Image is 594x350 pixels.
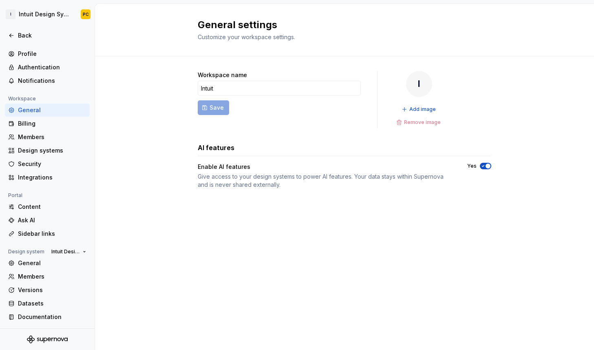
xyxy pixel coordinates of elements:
[5,144,90,157] a: Design systems
[198,173,453,189] div: Give access to your design systems to power AI features. Your data stays within Supernova and is ...
[198,163,453,171] div: Enable AI features
[19,10,71,18] div: Intuit Design System
[18,203,86,211] div: Content
[198,71,247,79] label: Workspace name
[18,259,86,267] div: General
[5,227,90,240] a: Sidebar links
[18,31,86,40] div: Back
[18,216,86,224] div: Ask AI
[18,146,86,155] div: Design systems
[6,9,15,19] div: I
[2,5,93,23] button: IIntuit Design SystemPC
[18,106,86,114] div: General
[18,160,86,168] div: Security
[5,131,90,144] a: Members
[18,63,86,71] div: Authentication
[5,247,48,257] div: Design system
[5,94,39,104] div: Workspace
[5,104,90,117] a: General
[18,286,86,294] div: Versions
[18,299,86,308] div: Datasets
[5,191,26,200] div: Portal
[5,297,90,310] a: Datasets
[5,284,90,297] a: Versions
[18,120,86,128] div: Billing
[409,106,436,113] span: Add image
[467,163,477,169] label: Yes
[27,335,68,343] svg: Supernova Logo
[5,117,90,130] a: Billing
[83,11,89,18] div: PC
[18,173,86,182] div: Integrations
[406,71,432,97] div: I
[5,157,90,171] a: Security
[5,257,90,270] a: General
[198,18,481,31] h2: General settings
[18,313,86,321] div: Documentation
[5,47,90,60] a: Profile
[399,104,439,115] button: Add image
[5,214,90,227] a: Ask AI
[18,230,86,238] div: Sidebar links
[5,74,90,87] a: Notifications
[18,77,86,85] div: Notifications
[18,133,86,141] div: Members
[5,270,90,283] a: Members
[5,171,90,184] a: Integrations
[5,310,90,323] a: Documentation
[18,272,86,281] div: Members
[5,61,90,74] a: Authentication
[18,50,86,58] div: Profile
[5,29,90,42] a: Back
[5,200,90,213] a: Content
[198,33,295,40] span: Customize your workspace settings.
[51,248,79,255] span: Intuit Design System
[198,143,234,153] h3: AI features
